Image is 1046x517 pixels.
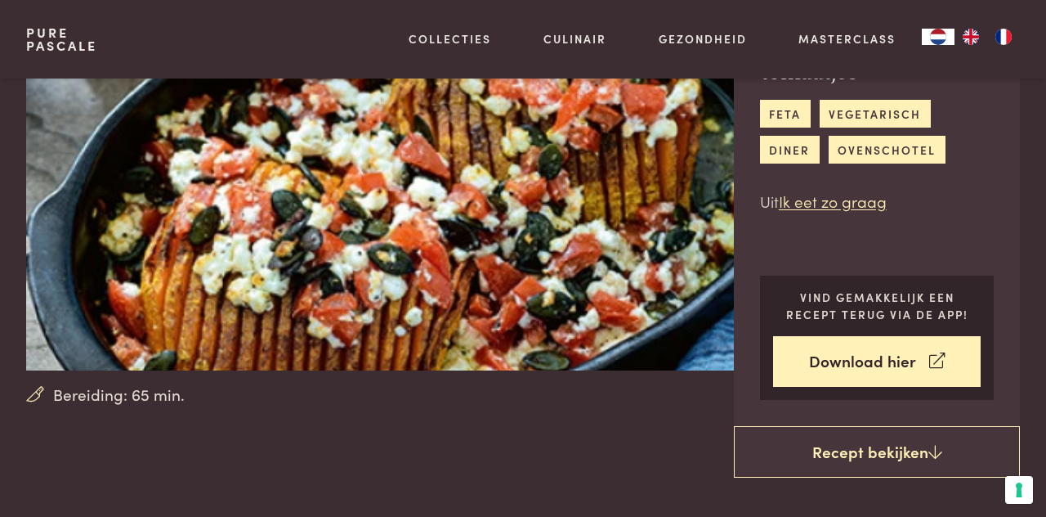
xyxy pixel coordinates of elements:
[779,190,887,212] a: Ik eet zo graag
[954,29,987,45] a: EN
[820,100,931,127] a: vegetarisch
[954,29,1020,45] ul: Language list
[53,383,185,407] span: Bereiding: 65 min.
[829,136,945,163] a: ovenschotel
[659,30,747,47] a: Gezondheid
[798,30,896,47] a: Masterclass
[773,289,981,322] p: Vind gemakkelijk een recept terug via de app!
[922,29,954,45] div: Language
[543,30,606,47] a: Culinair
[760,136,820,163] a: diner
[760,100,811,127] a: feta
[773,336,981,388] a: Download hier
[26,26,97,52] a: PurePascale
[987,29,1020,45] a: FR
[409,30,491,47] a: Collecties
[1005,476,1033,504] button: Uw voorkeuren voor toestemming voor trackingtechnologieën
[760,190,994,214] p: Uit
[922,29,954,45] a: NL
[922,29,1020,45] aside: Language selected: Nederlands
[734,426,1020,479] a: Recept bekijken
